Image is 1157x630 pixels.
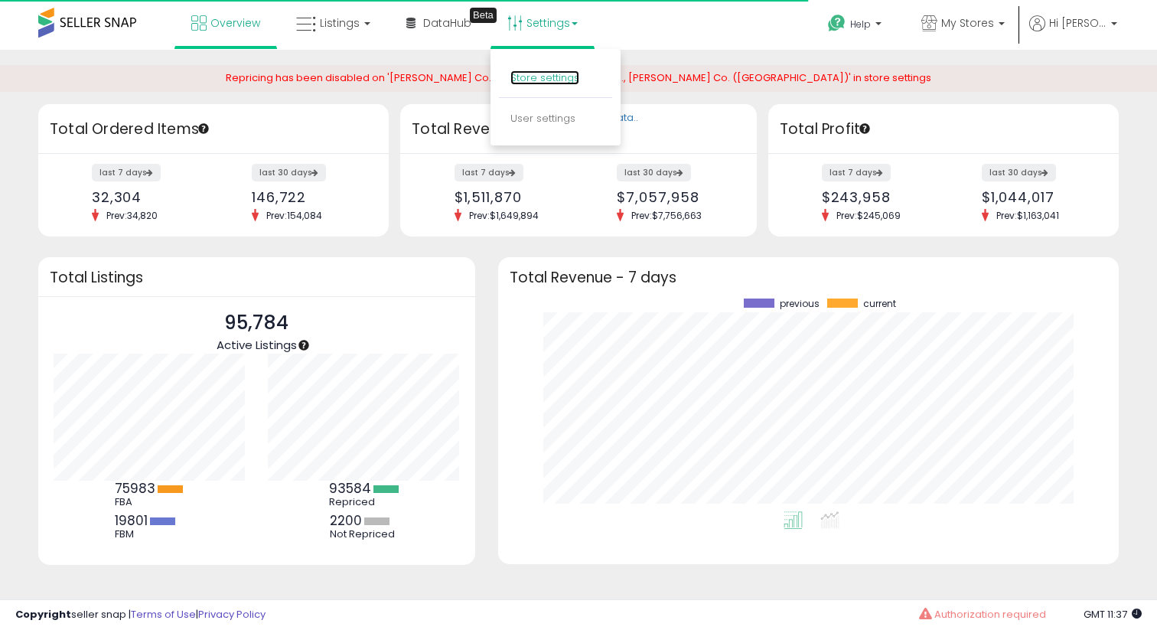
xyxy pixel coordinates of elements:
[941,15,994,31] span: My Stores
[329,496,399,508] div: Repriced
[829,209,908,222] span: Prev: $245,069
[470,8,497,23] div: Tooltip anchor
[455,189,567,205] div: $1,511,870
[423,15,471,31] span: DataHub
[297,338,311,352] div: Tooltip anchor
[780,119,1107,140] h3: Total Profit
[617,189,729,205] div: $7,057,958
[115,528,184,540] div: FBM
[198,607,266,622] a: Privacy Policy
[863,299,896,309] span: current
[982,189,1092,205] div: $1,044,017
[50,272,464,283] h3: Total Listings
[624,209,709,222] span: Prev: $7,756,663
[259,209,330,222] span: Prev: 154,084
[780,299,820,309] span: previous
[197,122,210,135] div: Tooltip anchor
[92,164,161,181] label: last 7 days
[982,164,1056,181] label: last 30 days
[217,308,297,338] p: 95,784
[989,209,1067,222] span: Prev: $1,163,041
[329,479,371,498] b: 93584
[15,608,266,622] div: seller snap | |
[252,164,326,181] label: last 30 days
[510,272,1107,283] h3: Total Revenue - 7 days
[510,70,579,85] a: Store settings
[1029,15,1117,50] a: Hi [PERSON_NAME]
[827,14,846,33] i: Get Help
[131,607,196,622] a: Terms of Use
[412,119,745,140] h3: Total Revenue
[15,607,71,622] strong: Copyright
[934,607,1046,622] span: Authorization required
[330,528,399,540] div: Not Repriced
[92,189,202,205] div: 32,304
[1084,607,1142,622] span: 2025-09-14 11:37 GMT
[210,15,260,31] span: Overview
[858,122,872,135] div: Tooltip anchor
[816,2,897,50] a: Help
[461,209,546,222] span: Prev: $1,649,894
[320,15,360,31] span: Listings
[1049,15,1106,31] span: Hi [PERSON_NAME]
[850,18,871,31] span: Help
[252,189,362,205] div: 146,722
[330,511,362,530] b: 2200
[617,164,691,181] label: last 30 days
[822,164,891,181] label: last 7 days
[226,70,931,85] span: Repricing has been disabled on '[PERSON_NAME] Co. (CA), [PERSON_NAME] Co., [PERSON_NAME] Co. ([GE...
[99,209,165,222] span: Prev: 34,820
[822,189,932,205] div: $243,958
[217,337,297,353] span: Active Listings
[115,511,148,530] b: 19801
[115,496,184,508] div: FBA
[50,119,377,140] h3: Total Ordered Items
[115,479,155,498] b: 75983
[455,164,523,181] label: last 7 days
[510,111,575,126] a: User settings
